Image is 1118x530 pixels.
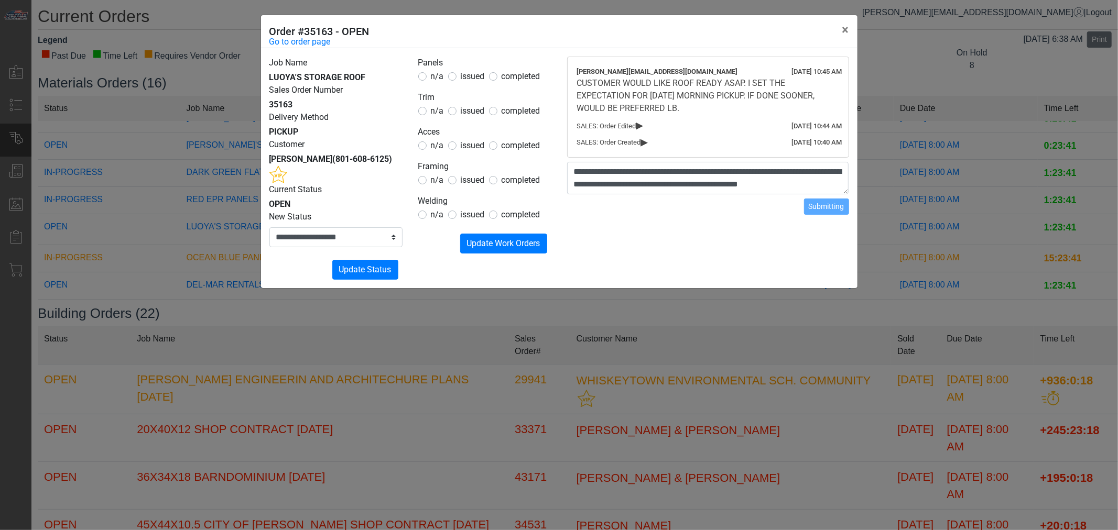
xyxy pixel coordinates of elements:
label: Sales Order Number [269,84,343,96]
span: completed [502,140,540,150]
div: [DATE] 10:45 AM [792,67,842,77]
span: completed [502,106,540,116]
a: Go to order page [269,36,331,48]
legend: Panels [418,57,551,70]
div: CUSTOMER WOULD LIKE ROOF READY ASAP. I SET THE EXPECTATION FOR [DATE] MORNING PICKUP. IF DONE SOO... [577,77,839,115]
div: PICKUP [269,126,403,138]
img: This customer should be prioritized [269,165,287,183]
label: New Status [269,211,312,223]
span: issued [461,209,485,219]
button: Submitting [804,198,849,215]
span: completed [502,209,540,219]
span: (801-608-6125) [269,154,393,179]
span: completed [502,71,540,81]
span: n/a [431,175,444,185]
div: SALES: Order Created [577,137,839,148]
span: n/a [431,140,444,150]
span: Update Work Orders [467,238,540,248]
span: n/a [431,106,444,116]
legend: Trim [418,91,551,105]
legend: Framing [418,160,551,174]
button: Close [834,15,858,45]
div: [PERSON_NAME] [269,153,403,183]
label: Customer [269,138,305,151]
label: Delivery Method [269,111,329,124]
span: LUOYA'S STORAGE ROOF [269,72,366,82]
span: ▸ [636,122,644,128]
span: Submitting [809,202,844,211]
label: Job Name [269,57,308,69]
div: [DATE] 10:44 AM [792,121,842,131]
button: Update Status [332,260,398,280]
button: Update Work Orders [460,234,547,253]
legend: Welding [418,195,551,208]
span: issued [461,140,485,150]
span: n/a [431,209,444,219]
span: Update Status [339,264,392,274]
span: ▸ [641,138,648,145]
span: completed [502,175,540,185]
label: Current Status [269,183,322,196]
h5: Order #35163 - OPEN [269,24,370,39]
span: issued [461,175,485,185]
div: [DATE] 10:40 AM [792,137,842,148]
div: 35163 [269,98,403,111]
span: n/a [431,71,444,81]
span: issued [461,106,485,116]
div: SALES: Order Edited [577,121,839,131]
div: OPEN [269,198,403,211]
span: [PERSON_NAME][EMAIL_ADDRESS][DOMAIN_NAME] [577,68,738,75]
legend: Acces [418,126,551,139]
span: issued [461,71,485,81]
